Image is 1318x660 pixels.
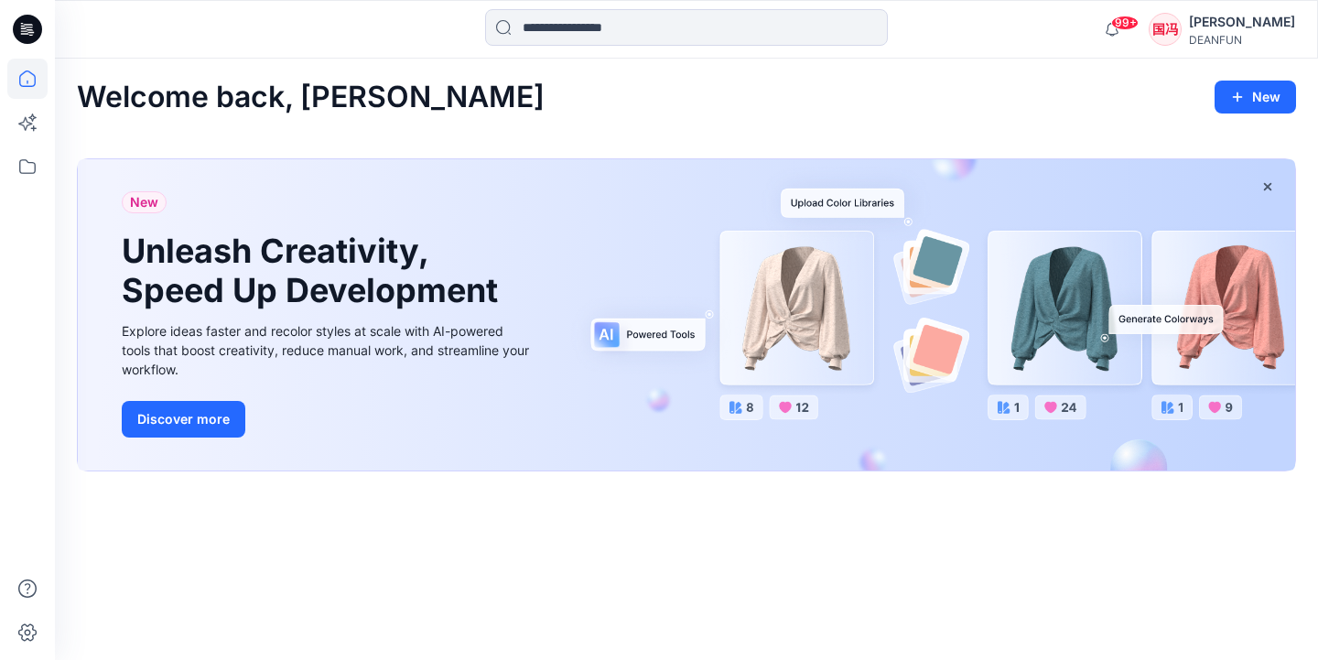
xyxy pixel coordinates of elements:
div: Explore ideas faster and recolor styles at scale with AI-powered tools that boost creativity, red... [122,321,534,379]
button: New [1215,81,1296,114]
a: Discover more [122,401,534,438]
button: Discover more [122,401,245,438]
h2: Welcome back, [PERSON_NAME] [77,81,545,114]
div: [PERSON_NAME] [1189,11,1295,33]
span: New [130,191,158,213]
div: DEANFUN [1189,33,1295,47]
h1: Unleash Creativity, Speed Up Development [122,232,506,310]
div: 国冯 [1149,13,1182,46]
span: 99+ [1111,16,1139,30]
